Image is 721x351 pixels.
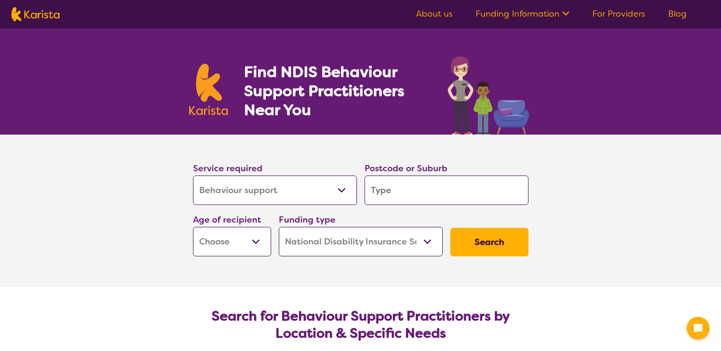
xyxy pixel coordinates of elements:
button: Search [450,228,528,256]
label: Age of recipient [193,214,261,225]
h1: Find NDIS Behaviour Support Practitioners Near You [244,62,428,119]
img: Karista logo [11,7,60,21]
input: Type [365,175,528,205]
a: For Providers [592,8,645,19]
label: Service required [193,163,263,174]
label: Funding type [279,214,335,225]
img: Karista logo [189,64,228,115]
a: About us [416,8,453,19]
label: Postcode or Suburb [365,163,447,174]
img: behaviour-support [445,51,532,135]
h2: Search for Behaviour Support Practitioners by Location & Specific Needs [201,308,521,342]
a: Funding Information [476,8,569,19]
a: Blog [668,8,687,19]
